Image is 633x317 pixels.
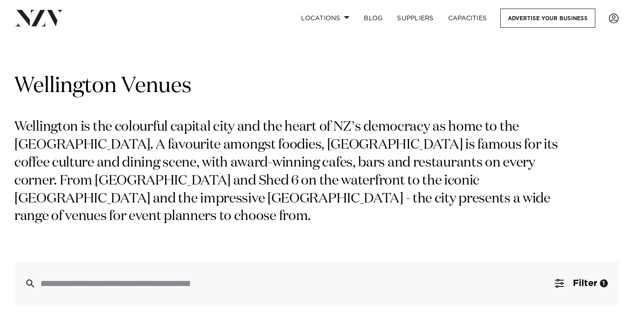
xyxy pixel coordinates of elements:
p: Wellington is the colourful capital city and the heart of NZ's democracy as home to the [GEOGRAPH... [14,119,569,226]
div: 1 [600,279,608,287]
a: BLOG [357,9,390,28]
button: Filter1 [544,262,619,305]
h1: Wellington Venues [14,72,619,101]
img: nzv-logo.png [14,10,63,26]
a: Advertise your business [500,9,595,28]
span: Filter [573,279,597,288]
a: SUPPLIERS [390,9,441,28]
a: Locations [294,9,357,28]
a: Capacities [441,9,494,28]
